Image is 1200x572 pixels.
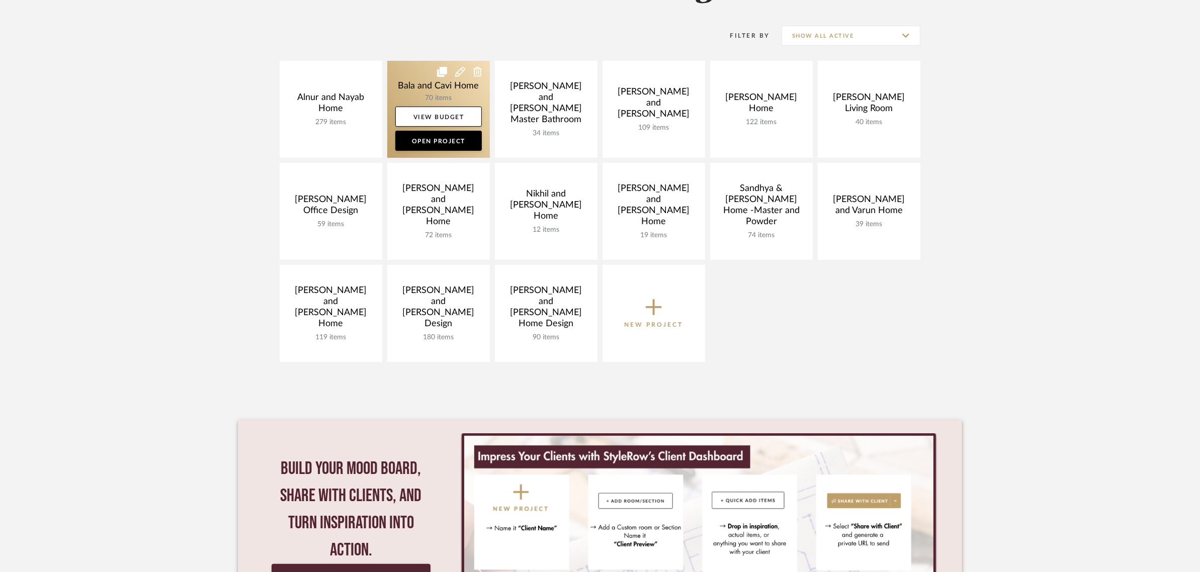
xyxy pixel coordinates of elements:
[718,231,805,240] div: 74 items
[395,285,482,333] div: [PERSON_NAME] and [PERSON_NAME] Design
[503,81,589,129] div: [PERSON_NAME] and [PERSON_NAME] Master Bathroom
[826,194,912,220] div: [PERSON_NAME] and Varun Home
[718,118,805,127] div: 122 items
[395,333,482,342] div: 180 items
[503,188,589,226] div: Nikhil and [PERSON_NAME] Home
[288,194,374,220] div: [PERSON_NAME] Office Design
[611,231,697,240] div: 19 items
[611,86,697,124] div: [PERSON_NAME] and [PERSON_NAME]
[826,118,912,127] div: 40 items
[611,124,697,132] div: 109 items
[503,333,589,342] div: 90 items
[718,183,805,231] div: Sandhya & [PERSON_NAME] Home -Master and Powder
[288,220,374,229] div: 59 items
[503,129,589,138] div: 34 items
[503,226,589,234] div: 12 items
[272,455,431,564] div: Build your mood board, share with clients, and turn inspiration into action.
[288,333,374,342] div: 119 items
[826,92,912,118] div: [PERSON_NAME] Living Room
[395,107,482,127] a: View Budget
[718,92,805,118] div: [PERSON_NAME] Home
[625,320,683,330] p: New Project
[503,285,589,333] div: [PERSON_NAME] and [PERSON_NAME] Home Design
[288,285,374,333] div: [PERSON_NAME] and [PERSON_NAME] Home
[611,183,697,231] div: [PERSON_NAME] and [PERSON_NAME] Home
[717,31,770,41] div: Filter By
[826,220,912,229] div: 39 items
[395,131,482,151] a: Open Project
[395,231,482,240] div: 72 items
[603,265,705,362] button: New Project
[288,92,374,118] div: Alnur and Nayab Home
[395,183,482,231] div: [PERSON_NAME] and [PERSON_NAME] Home
[288,118,374,127] div: 279 items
